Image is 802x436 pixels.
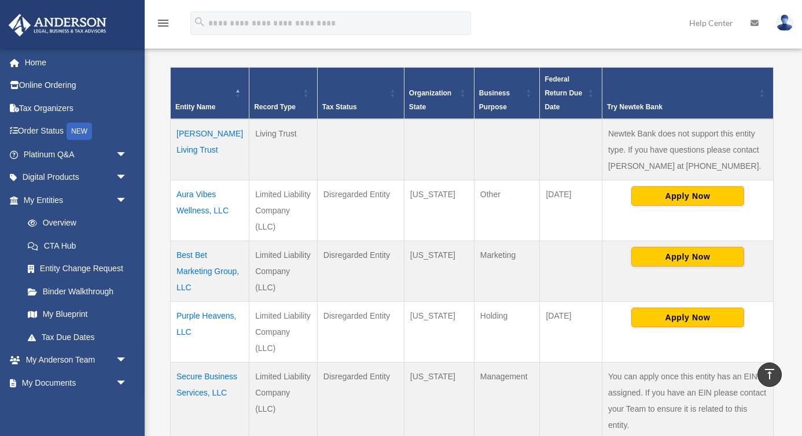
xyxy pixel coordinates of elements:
a: Tax Organizers [8,97,145,120]
td: Disregarded Entity [317,302,404,363]
i: menu [156,16,170,30]
td: Disregarded Entity [317,180,404,241]
th: Organization State: Activate to sort [404,68,474,120]
td: Purple Heavens, LLC [171,302,249,363]
i: vertical_align_top [763,367,777,381]
td: Living Trust [249,119,318,180]
td: Limited Liability Company (LLC) [249,180,318,241]
a: Order StatusNEW [8,120,145,143]
span: arrow_drop_down [116,371,139,395]
button: Apply Now [631,186,744,206]
th: Federal Return Due Date: Activate to sort [540,68,602,120]
th: Business Purpose: Activate to sort [474,68,540,120]
td: [PERSON_NAME] Living Trust [171,119,249,180]
a: Binder Walkthrough [16,280,139,303]
div: Try Newtek Bank [607,100,756,114]
td: Newtek Bank does not support this entity type. If you have questions please contact [PERSON_NAME]... [602,119,773,180]
span: Organization State [409,89,451,111]
i: search [193,16,206,28]
th: Record Type: Activate to sort [249,68,318,120]
span: Business Purpose [479,89,510,111]
td: [US_STATE] [404,302,474,363]
span: Tax Status [322,103,357,111]
td: Holding [474,302,540,363]
a: My Anderson Teamarrow_drop_down [8,349,145,372]
td: Aura Vibes Wellness, LLC [171,180,249,241]
a: Home [8,51,145,74]
td: Best Bet Marketing Group, LLC [171,241,249,302]
td: [US_STATE] [404,180,474,241]
span: arrow_drop_down [116,189,139,212]
a: My Documentsarrow_drop_down [8,371,145,394]
span: arrow_drop_down [116,394,139,418]
span: Entity Name [175,103,215,111]
td: Limited Liability Company (LLC) [249,302,318,363]
a: Online Learningarrow_drop_down [8,394,145,417]
td: Disregarded Entity [317,241,404,302]
a: Platinum Q&Aarrow_drop_down [8,143,145,166]
img: User Pic [776,14,793,31]
td: [US_STATE] [404,241,474,302]
td: Limited Liability Company (LLC) [249,241,318,302]
a: Tax Due Dates [16,326,139,349]
td: Marketing [474,241,540,302]
span: arrow_drop_down [116,349,139,372]
a: CTA Hub [16,234,139,257]
a: menu [156,20,170,30]
a: Overview [16,212,133,235]
a: Digital Productsarrow_drop_down [8,166,145,189]
th: Tax Status: Activate to sort [317,68,404,120]
td: Other [474,180,540,241]
a: vertical_align_top [757,363,782,387]
button: Apply Now [631,247,744,267]
th: Entity Name: Activate to invert sorting [171,68,249,120]
span: arrow_drop_down [116,143,139,167]
td: [DATE] [540,180,602,241]
a: Entity Change Request [16,257,139,280]
img: Anderson Advisors Platinum Portal [5,14,110,36]
span: Record Type [254,103,296,111]
a: My Entitiesarrow_drop_down [8,189,139,212]
th: Try Newtek Bank : Activate to sort [602,68,773,120]
td: [DATE] [540,302,602,363]
a: My Blueprint [16,303,139,326]
button: Apply Now [631,308,744,327]
a: Online Ordering [8,74,145,97]
span: arrow_drop_down [116,166,139,190]
div: NEW [67,123,92,140]
span: Federal Return Due Date [545,75,582,111]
